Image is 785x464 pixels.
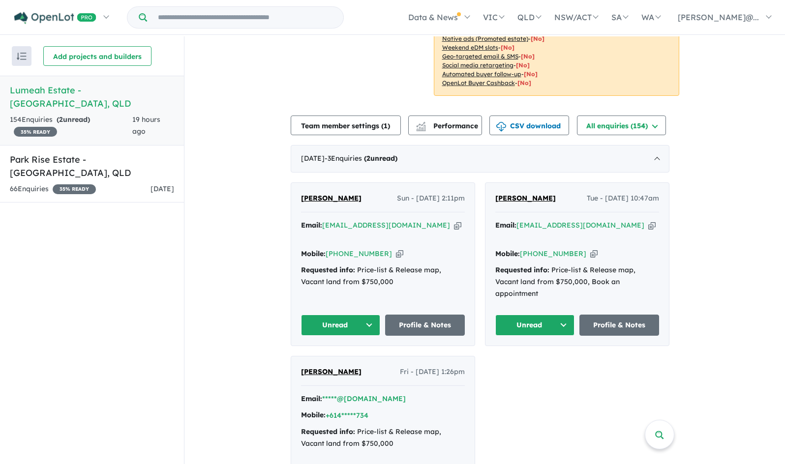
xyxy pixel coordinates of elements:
[678,12,759,22] span: [PERSON_NAME]@...
[301,193,362,204] a: [PERSON_NAME]
[301,315,381,336] button: Unread
[418,121,478,130] span: Performance
[416,125,426,131] img: bar-chart.svg
[396,249,403,259] button: Copy
[531,35,544,42] span: [No]
[495,249,520,258] strong: Mobile:
[496,122,506,132] img: download icon
[301,367,362,376] span: [PERSON_NAME]
[53,184,96,194] span: 35 % READY
[385,315,465,336] a: Profile & Notes
[326,249,392,258] a: [PHONE_NUMBER]
[10,114,132,138] div: 154 Enquir ies
[587,193,659,204] span: Tue - [DATE] 10:47am
[301,265,355,274] strong: Requested info:
[364,154,397,163] strong: ( unread)
[416,122,425,127] img: line-chart.svg
[516,221,644,230] a: [EMAIL_ADDRESS][DOMAIN_NAME]
[384,121,388,130] span: 1
[495,193,556,204] a: [PERSON_NAME]
[291,145,669,173] div: [DATE]
[301,394,322,403] strong: Email:
[495,315,575,336] button: Unread
[59,115,63,124] span: 2
[322,221,450,230] a: [EMAIL_ADDRESS][DOMAIN_NAME]
[301,249,326,258] strong: Mobile:
[495,194,556,203] span: [PERSON_NAME]
[442,79,515,87] u: OpenLot Buyer Cashback
[442,61,513,69] u: Social media retargeting
[301,426,465,450] div: Price-list & Release map, Vacant land from $750,000
[400,366,465,378] span: Fri - [DATE] 1:26pm
[577,116,666,135] button: All enquiries (154)
[489,116,569,135] button: CSV download
[10,153,174,179] h5: Park Rise Estate - [GEOGRAPHIC_DATA] , QLD
[517,79,531,87] span: [No]
[397,193,465,204] span: Sun - [DATE] 2:11pm
[516,61,530,69] span: [No]
[442,44,498,51] u: Weekend eDM slots
[301,427,355,436] strong: Requested info:
[408,116,482,135] button: Performance
[495,221,516,230] strong: Email:
[301,410,326,419] strong: Mobile:
[325,154,397,163] span: - 3 Enquir ies
[14,12,96,24] img: Openlot PRO Logo White
[495,265,549,274] strong: Requested info:
[14,127,57,137] span: 35 % READY
[43,46,151,66] button: Add projects and builders
[442,35,528,42] u: Native ads (Promoted estate)
[291,116,401,135] button: Team member settings (1)
[301,221,322,230] strong: Email:
[301,366,362,378] a: [PERSON_NAME]
[301,264,465,288] div: Price-list & Release map, Vacant land from $750,000
[524,70,538,78] span: [No]
[454,220,461,231] button: Copy
[501,44,514,51] span: [No]
[495,264,659,299] div: Price-list & Release map, Vacant land from $750,000, Book an appointment
[590,249,598,259] button: Copy
[366,154,370,163] span: 2
[520,249,586,258] a: [PHONE_NUMBER]
[132,115,160,136] span: 19 hours ago
[579,315,659,336] a: Profile & Notes
[151,184,174,193] span: [DATE]
[442,70,521,78] u: Automated buyer follow-up
[17,53,27,60] img: sort.svg
[10,84,174,110] h5: Lumeah Estate - [GEOGRAPHIC_DATA] , QLD
[648,220,656,231] button: Copy
[521,53,535,60] span: [No]
[10,183,96,195] div: 66 Enquir ies
[301,194,362,203] span: [PERSON_NAME]
[57,115,90,124] strong: ( unread)
[149,7,341,28] input: Try estate name, suburb, builder or developer
[442,53,518,60] u: Geo-targeted email & SMS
